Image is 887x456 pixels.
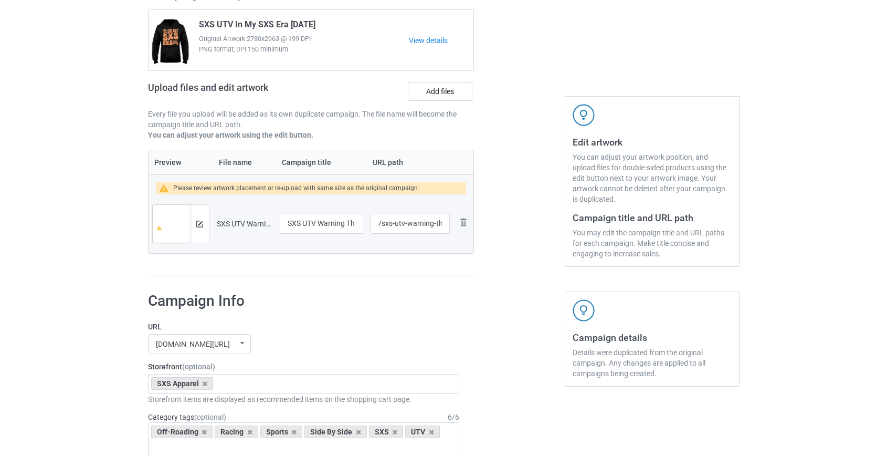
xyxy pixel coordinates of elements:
[156,340,230,348] div: [DOMAIN_NAME][URL]
[573,347,732,379] div: Details were duplicated from the original campaign. Any changes are applied to all campaigns bein...
[148,82,344,101] h2: Upload files and edit artwork
[199,19,315,34] span: SXS UTV In My SXS Era [DATE]
[199,44,409,55] span: PNG format, DPI 150 minimum
[367,150,453,174] th: URL path
[573,136,732,148] h3: Edit artwork
[573,227,732,259] div: You may edit the campaign title and URL paths for each campaign. Make title concise and engaging ...
[573,212,732,224] h3: Campaign title and URL path
[304,426,367,438] div: Side By Side
[573,152,732,204] div: You can adjust your artwork position, and upload files for double-sided products using the edit b...
[409,35,473,46] a: View details
[151,426,213,438] div: Off-Roading
[160,184,174,192] img: warning
[457,216,470,229] img: svg+xml;base64,PD94bWwgdmVyc2lvbj0iMS4wIiBlbmNvZGluZz0iVVRGLTgiPz4KPHN2ZyB3aWR0aD0iMjhweCIgaGVpZ2...
[260,426,303,438] div: Sports
[573,299,595,322] img: svg+xml;base64,PD94bWwgdmVyc2lvbj0iMS4wIiBlbmNvZGluZz0iVVRGLTgiPz4KPHN2ZyB3aWR0aD0iNDJweCIgaGVpZ2...
[153,205,191,255] img: original.png
[573,331,732,344] h3: Campaign details
[448,412,459,422] div: 6 / 6
[182,362,215,371] span: (optional)
[408,82,472,101] label: Add files
[149,150,213,174] th: Preview
[151,377,214,390] div: SXS Apparel
[217,219,272,229] div: SXS UTV Warning This Guy.png
[173,182,419,194] div: Please review artwork placement or re-upload with same size as the original campaign.
[405,426,440,438] div: UTV
[573,104,595,126] img: svg+xml;base64,PD94bWwgdmVyc2lvbj0iMS4wIiBlbmNvZGluZz0iVVRGLTgiPz4KPHN2ZyB3aWR0aD0iNDJweCIgaGVpZ2...
[148,394,460,405] div: Storefront items are displayed as recommended items on the shopping cart page.
[148,412,226,422] label: Category tags
[148,109,474,130] p: Every file you upload will be added as its own duplicate campaign. The file name will become the ...
[148,131,313,139] b: You can adjust your artwork using the edit button.
[215,426,258,438] div: Racing
[199,34,409,44] span: Original Artwork 2780x2963 @ 199 DPI
[148,361,460,372] label: Storefront
[148,292,460,310] h1: Campaign Info
[148,322,460,332] label: URL
[196,221,203,227] img: svg+xml;base64,PD94bWwgdmVyc2lvbj0iMS4wIiBlbmNvZGluZz0iVVRGLTgiPz4KPHN2ZyB3aWR0aD0iMTRweCIgaGVpZ2...
[213,150,276,174] th: File name
[369,426,404,438] div: SXS
[194,413,226,421] span: (optional)
[276,150,367,174] th: Campaign title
